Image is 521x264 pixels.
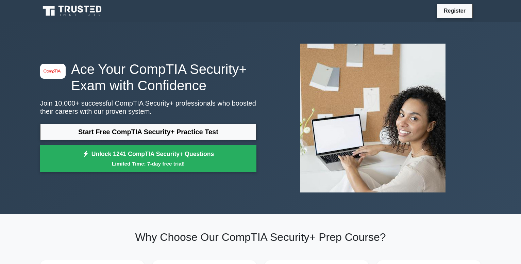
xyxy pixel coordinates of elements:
[40,61,256,94] h1: Ace Your CompTIA Security+ Exam with Confidence
[49,160,248,168] small: Limited Time: 7-day free trial!
[40,231,481,244] h2: Why Choose Our CompTIA Security+ Prep Course?
[40,99,256,115] p: Join 10,000+ successful CompTIA Security+ professionals who boosted their careers with our proven...
[40,124,256,140] a: Start Free CompTIA Security+ Practice Test
[440,6,470,15] a: Register
[40,145,256,172] a: Unlock 1241 CompTIA Security+ QuestionsLimited Time: 7-day free trial!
